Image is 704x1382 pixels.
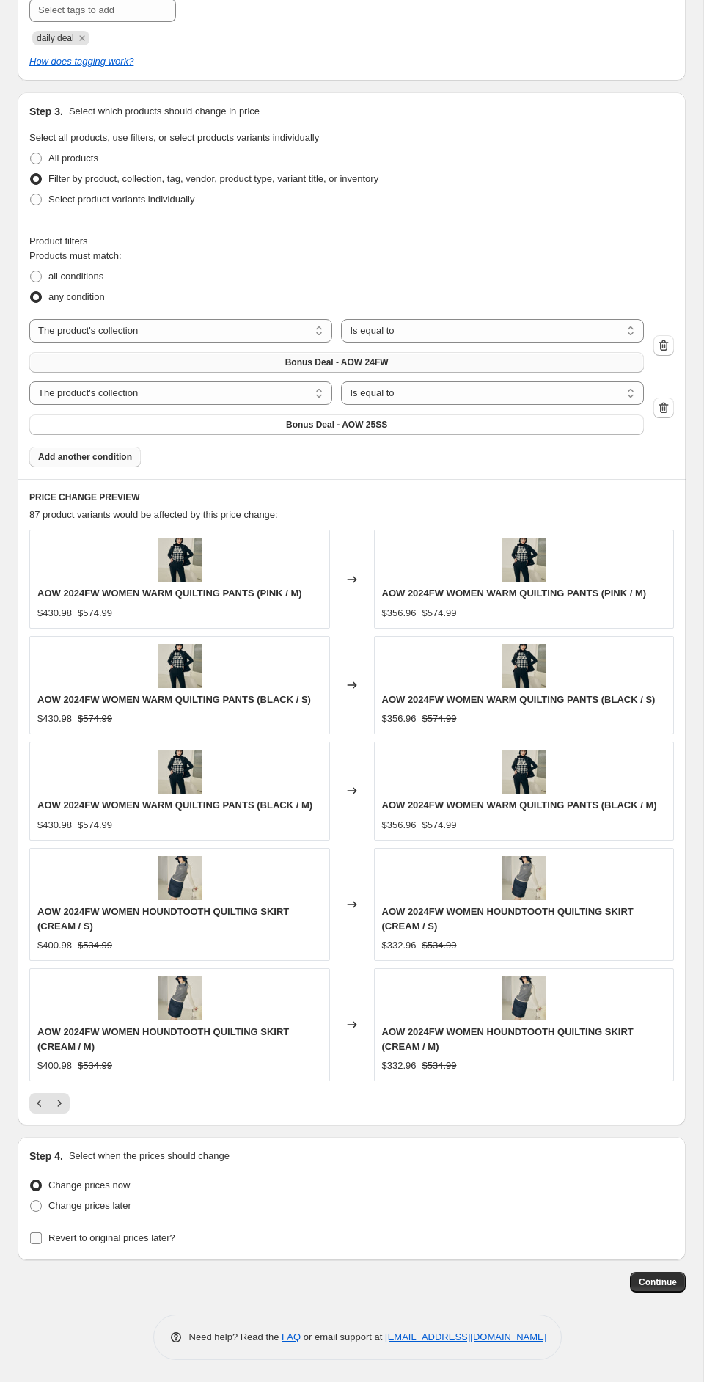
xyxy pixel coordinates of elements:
[37,938,72,953] div: $400.98
[37,818,72,833] div: $430.98
[78,1059,112,1073] strike: $534.99
[29,1149,63,1163] h2: Step 4.
[301,1331,385,1342] span: or email support at
[29,104,63,119] h2: Step 3.
[382,1059,417,1073] div: $332.96
[69,1149,230,1163] p: Select when the prices should change
[48,1200,131,1211] span: Change prices later
[38,451,132,463] span: Add another condition
[382,694,656,705] span: AOW 2024FW WOMEN WARM QUILTING PANTS (BLACK / S)
[37,1059,72,1073] div: $400.98
[48,194,194,205] span: Select product variants individually
[78,606,112,621] strike: $574.99
[37,606,72,621] div: $430.98
[285,357,389,368] span: Bonus Deal - AOW 24FW
[502,538,546,582] img: AOW-2024FW-WOMEN-WARM-QUILTING-PANTS_8_80x.jpg
[29,1093,50,1114] button: Previous
[382,712,417,726] div: $356.96
[282,1331,301,1342] a: FAQ
[158,750,202,794] img: AOW-2024FW-WOMEN-WARM-QUILTING-PANTS_8_80x.jpg
[382,800,657,811] span: AOW 2024FW WOMEN WARM QUILTING PANTS (BLACK / M)
[48,1180,130,1191] span: Change prices now
[382,818,417,833] div: $356.96
[382,906,634,932] span: AOW 2024FW WOMEN HOUNDTOOTH QUILTING SKIRT (CREAM / S)
[48,1232,175,1243] span: Revert to original prices later?
[29,234,674,249] div: Product filters
[37,712,72,726] div: $430.98
[158,538,202,582] img: AOW-2024FW-WOMEN-WARM-QUILTING-PANTS_8_80x.jpg
[29,132,319,143] span: Select all products, use filters, or select products variants individually
[76,32,89,45] button: Remove daily deal
[29,250,122,261] span: Products must match:
[502,976,546,1020] img: AOW-2024FW-WOMEN-HOUNDTOOTH-QUILTING-SKIRT_9_80x.jpg
[29,1093,70,1114] nav: Pagination
[78,712,112,726] strike: $574.99
[48,173,378,184] span: Filter by product, collection, tag, vendor, product type, variant title, or inventory
[78,938,112,953] strike: $534.99
[382,606,417,621] div: $356.96
[422,606,457,621] strike: $574.99
[502,750,546,794] img: AOW-2024FW-WOMEN-WARM-QUILTING-PANTS_8_80x.jpg
[158,856,202,900] img: AOW-2024FW-WOMEN-HOUNDTOOTH-QUILTING-SKIRT_9_80x.jpg
[158,976,202,1020] img: AOW-2024FW-WOMEN-HOUNDTOOTH-QUILTING-SKIRT_9_80x.jpg
[29,56,133,67] a: How does tagging work?
[502,856,546,900] img: AOW-2024FW-WOMEN-HOUNDTOOTH-QUILTING-SKIRT_9_80x.jpg
[37,906,289,932] span: AOW 2024FW WOMEN HOUNDTOOTH QUILTING SKIRT (CREAM / S)
[37,694,311,705] span: AOW 2024FW WOMEN WARM QUILTING PANTS (BLACK / S)
[48,153,98,164] span: All products
[37,1026,289,1052] span: AOW 2024FW WOMEN HOUNDTOOTH QUILTING SKIRT (CREAM / M)
[422,818,457,833] strike: $574.99
[29,447,141,467] button: Add another condition
[37,800,312,811] span: AOW 2024FW WOMEN WARM QUILTING PANTS (BLACK / M)
[48,291,105,302] span: any condition
[422,938,457,953] strike: $534.99
[37,33,74,43] span: daily deal
[29,352,644,373] button: Bonus Deal - AOW 24FW
[382,1026,634,1052] span: AOW 2024FW WOMEN HOUNDTOOTH QUILTING SKIRT (CREAM / M)
[49,1093,70,1114] button: Next
[37,588,302,599] span: AOW 2024FW WOMEN WARM QUILTING PANTS (PINK / M)
[48,271,103,282] span: all conditions
[382,588,647,599] span: AOW 2024FW WOMEN WARM QUILTING PANTS (PINK / M)
[422,1059,457,1073] strike: $534.99
[29,509,278,520] span: 87 product variants would be affected by this price change:
[29,414,644,435] button: Bonus Deal - AOW 25SS
[158,644,202,688] img: AOW-2024FW-WOMEN-WARM-QUILTING-PANTS_8_80x.jpg
[422,712,457,726] strike: $574.99
[29,491,674,503] h6: PRICE CHANGE PREVIEW
[385,1331,546,1342] a: [EMAIL_ADDRESS][DOMAIN_NAME]
[286,419,387,431] span: Bonus Deal - AOW 25SS
[630,1272,686,1293] button: Continue
[382,938,417,953] div: $332.96
[69,104,260,119] p: Select which products should change in price
[502,644,546,688] img: AOW-2024FW-WOMEN-WARM-QUILTING-PANTS_8_80x.jpg
[78,818,112,833] strike: $574.99
[639,1276,677,1288] span: Continue
[189,1331,282,1342] span: Need help? Read the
